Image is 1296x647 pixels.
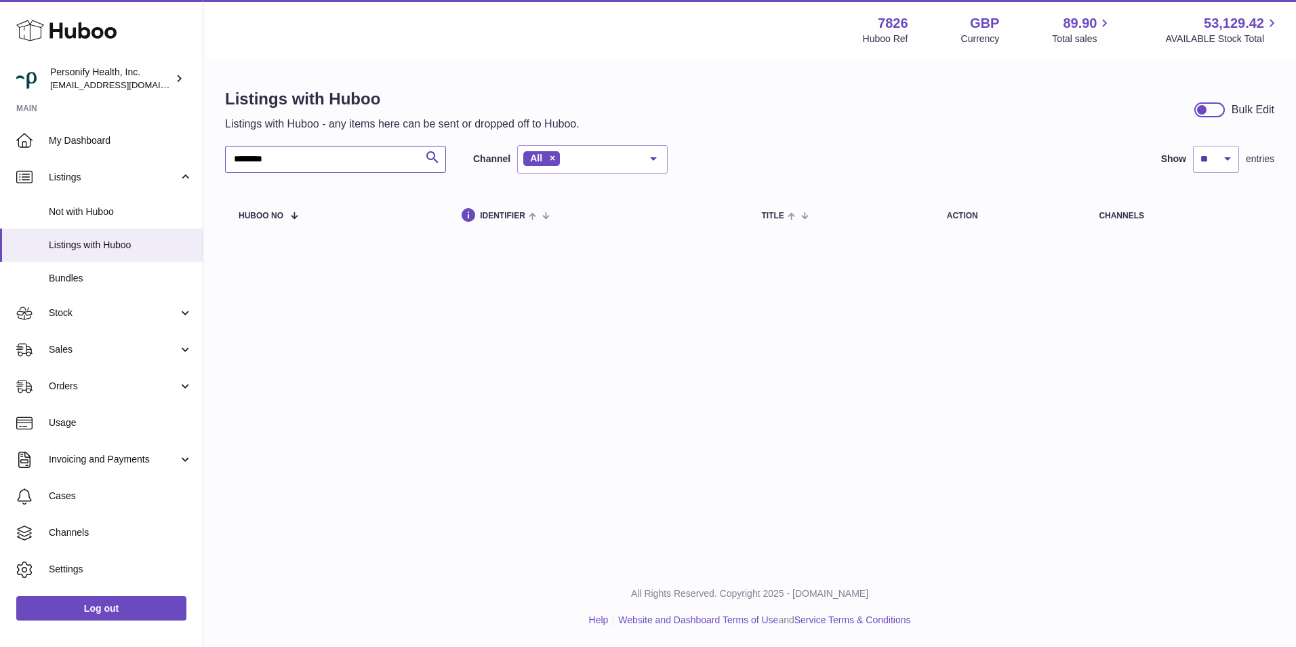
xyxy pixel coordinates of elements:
[49,563,193,576] span: Settings
[50,66,172,92] div: Personify Health, Inc.
[530,153,542,163] span: All
[863,33,908,45] div: Huboo Ref
[49,490,193,503] span: Cases
[1246,153,1274,165] span: entries
[1165,33,1280,45] span: AVAILABLE Stock Total
[225,117,580,132] p: Listings with Huboo - any items here can be sent or dropped off to Huboo.
[49,205,193,218] span: Not with Huboo
[16,596,186,621] a: Log out
[49,272,193,285] span: Bundles
[1052,14,1112,45] a: 89.90 Total sales
[618,614,778,625] a: Website and Dashboard Terms of Use
[239,212,283,220] span: Huboo no
[589,614,609,625] a: Help
[16,68,37,89] img: internalAdmin-7826@internal.huboo.com
[947,212,1072,220] div: action
[49,307,178,319] span: Stock
[1063,14,1097,33] span: 89.90
[480,212,525,220] span: identifier
[970,14,999,33] strong: GBP
[613,614,910,627] li: and
[225,88,580,110] h1: Listings with Huboo
[1099,212,1261,220] div: channels
[49,239,193,252] span: Listings with Huboo
[49,416,193,429] span: Usage
[1161,153,1186,165] label: Show
[49,134,193,147] span: My Dashboard
[49,343,178,356] span: Sales
[1232,102,1274,117] div: Bulk Edit
[50,79,199,90] span: [EMAIL_ADDRESS][DOMAIN_NAME]
[794,614,911,625] a: Service Terms & Conditions
[49,453,178,466] span: Invoicing and Payments
[1204,14,1264,33] span: 53,129.42
[761,212,784,220] span: title
[214,587,1285,600] p: All Rights Reserved. Copyright 2025 - [DOMAIN_NAME]
[49,380,178,393] span: Orders
[1052,33,1112,45] span: Total sales
[49,526,193,539] span: Channels
[878,14,908,33] strong: 7826
[961,33,1000,45] div: Currency
[473,153,510,165] label: Channel
[1165,14,1280,45] a: 53,129.42 AVAILABLE Stock Total
[49,171,178,184] span: Listings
